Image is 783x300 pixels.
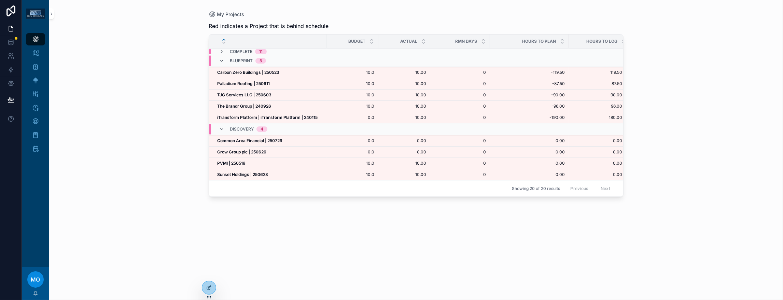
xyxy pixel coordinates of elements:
a: 0 [434,81,486,86]
a: 0.00 [494,149,565,155]
a: Common Area Financial | 250729 [217,138,322,144]
a: -96.00 [494,104,565,109]
a: Carbon Zero Buildings | 250523 [217,70,322,75]
a: 0 [434,138,486,144]
a: 0 [434,92,486,98]
a: -87.50 [494,81,565,86]
span: Actual [400,39,417,44]
a: 10.0 [331,81,374,86]
strong: Grow Group plc | 250626 [217,149,266,154]
a: 10.00 [382,81,426,86]
a: 119.50 [569,70,622,75]
span: 0.0 [331,115,374,120]
span: Blueprint [230,58,253,64]
a: 0.00 [569,161,622,166]
strong: Sunset Holdings | 250623 [217,172,268,177]
strong: TJC Services LLC | 250603 [217,92,271,97]
a: 10.00 [382,172,426,177]
a: 0 [434,149,486,155]
a: 90.00 [569,92,622,98]
a: -190.00 [494,115,565,120]
a: 0.00 [569,149,622,155]
span: Red indicates a Project that is behind schedule [209,22,328,30]
a: 0.00 [494,172,565,177]
a: 0.00 [569,172,622,177]
span: Complete [230,49,252,54]
a: 10.00 [382,115,426,120]
a: 180.00 [569,115,622,120]
img: App logo [26,9,45,19]
a: 87.50 [569,81,622,86]
a: 0 [434,172,486,177]
a: 10.0 [331,70,374,75]
span: Hours to Plan [522,39,556,44]
span: My Projects [217,11,244,18]
span: Hours to Log [586,39,617,44]
span: Showing 20 of 20 results [512,186,560,191]
a: -119.50 [494,70,565,75]
span: MO [31,275,40,284]
div: 4 [261,126,263,132]
a: 0 [434,70,486,75]
a: 96.00 [569,104,622,109]
strong: Carbon Zero Buildings | 250523 [217,70,279,75]
strong: Palladium Roofing | 250611 [217,81,270,86]
a: 0.00 [382,138,426,144]
span: 0 [434,104,486,109]
strong: Common Area Financial | 250729 [217,138,282,143]
a: Sunset Holdings | 250623 [217,172,322,177]
a: 10.00 [382,92,426,98]
a: 0 [434,161,486,166]
a: 0.00 [494,138,565,144]
a: 0.0 [331,138,374,144]
span: RMN Days [455,39,477,44]
span: 0 [434,115,486,120]
a: Palladium Roofing | 250611 [217,81,322,86]
a: PVMI | 250519 [217,161,322,166]
span: 10.00 [382,104,426,109]
span: 0.00 [382,149,426,155]
a: 10.00 [382,161,426,166]
a: 10.0 [331,92,374,98]
a: 10.0 [331,104,374,109]
a: 10.0 [331,172,374,177]
a: The Brandr Group | 240926 [217,104,322,109]
span: 0.0 [331,149,374,155]
span: 10.0 [331,161,374,166]
a: 0.00 [569,138,622,144]
div: 11 [259,49,263,54]
a: 0.00 [494,161,565,166]
a: -90.00 [494,92,565,98]
a: iTransform Platform | iTransform Platform | 240115 [217,115,322,120]
span: Budget [348,39,365,44]
span: Discovery [230,126,254,132]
